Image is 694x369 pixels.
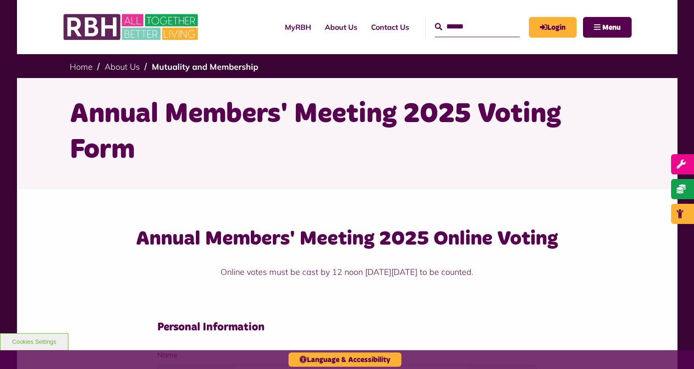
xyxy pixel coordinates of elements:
[602,24,621,31] span: Menu
[110,226,584,252] h3: Annual Members' Meeting 2025 Online Voting
[318,15,364,39] a: About Us
[529,17,577,38] a: MyRBH
[63,9,200,45] img: RBH
[289,352,401,367] button: Language & Accessibility
[105,61,140,72] a: About Us
[110,266,584,278] p: Online votes must be cast by 12 noon [DATE][DATE] to be counted.
[152,61,258,72] a: Mutuality and Membership
[364,15,416,39] a: Contact Us
[157,320,537,335] h4: Personal Information
[157,349,537,360] label: Name
[278,15,318,39] a: MyRBH
[653,328,694,369] iframe: Netcall Web Assistant for live chat
[583,17,632,38] button: Navigation
[70,61,93,72] a: Home
[70,96,625,168] h1: Annual Members' Meeting 2025 Voting Form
